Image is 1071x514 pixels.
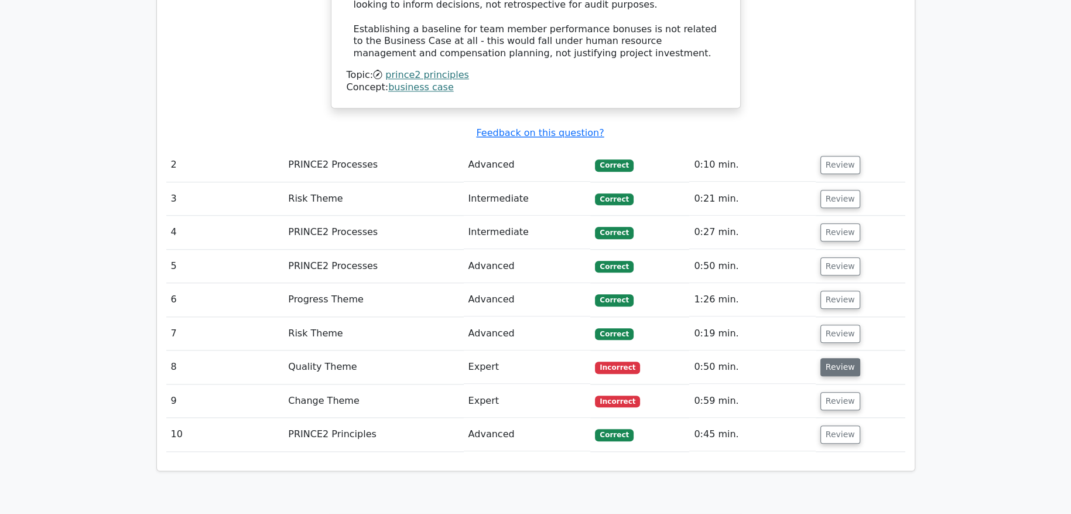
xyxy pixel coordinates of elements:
[689,317,815,350] td: 0:19 min.
[820,190,860,208] button: Review
[464,418,591,451] td: Advanced
[595,294,633,306] span: Correct
[820,426,860,444] button: Review
[283,350,463,384] td: Quality Theme
[595,159,633,171] span: Correct
[595,328,633,340] span: Correct
[464,216,591,249] td: Intermediate
[283,216,463,249] td: PRINCE2 Processes
[595,227,633,239] span: Correct
[166,384,284,418] td: 9
[283,384,463,418] td: Change Theme
[283,283,463,316] td: Progress Theme
[689,418,815,451] td: 0:45 min.
[689,148,815,182] td: 0:10 min.
[388,81,454,93] a: business case
[283,148,463,182] td: PRINCE2 Processes
[166,350,284,384] td: 8
[476,127,604,138] a: Feedback on this question?
[689,182,815,216] td: 0:21 min.
[689,216,815,249] td: 0:27 min.
[820,223,860,241] button: Review
[347,69,725,81] div: Topic:
[689,283,815,316] td: 1:26 min.
[820,291,860,309] button: Review
[283,182,463,216] td: Risk Theme
[820,358,860,376] button: Review
[689,250,815,283] td: 0:50 min.
[347,81,725,94] div: Concept:
[595,362,640,373] span: Incorrect
[595,261,633,273] span: Correct
[283,250,463,283] td: PRINCE2 Processes
[464,283,591,316] td: Advanced
[464,148,591,182] td: Advanced
[689,350,815,384] td: 0:50 min.
[166,216,284,249] td: 4
[820,156,860,174] button: Review
[464,317,591,350] td: Advanced
[689,384,815,418] td: 0:59 min.
[385,69,469,80] a: prince2 principles
[820,257,860,275] button: Review
[464,384,591,418] td: Expert
[166,250,284,283] td: 5
[595,396,640,407] span: Incorrect
[820,392,860,410] button: Review
[166,182,284,216] td: 3
[820,325,860,343] button: Review
[464,350,591,384] td: Expert
[166,317,284,350] td: 7
[464,182,591,216] td: Intermediate
[464,250,591,283] td: Advanced
[595,193,633,205] span: Correct
[283,418,463,451] td: PRINCE2 Principles
[595,429,633,441] span: Correct
[166,283,284,316] td: 6
[283,317,463,350] td: Risk Theme
[166,418,284,451] td: 10
[166,148,284,182] td: 2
